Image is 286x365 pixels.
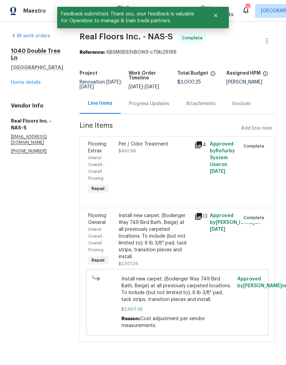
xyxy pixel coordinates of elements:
div: Pet / Odor Treatment [119,141,191,148]
span: [DATE] [210,227,225,232]
div: Progress Updates [129,100,169,107]
span: Geo Assignments [201,4,234,18]
div: 6BSMSB93VB0W9-c79b29188 [80,49,275,56]
span: Repair [89,185,108,192]
div: Invoices [232,100,251,107]
span: Approved by Refurby System User on [210,142,235,174]
div: 4 [194,141,205,149]
span: - [80,80,122,89]
span: [DATE] [210,169,225,174]
span: Real Floors Inc. - NAS-S [80,33,173,41]
span: Complete [243,214,267,221]
span: $2,507.26 [121,306,233,313]
div: 13 [194,212,205,221]
span: [DATE] [80,85,94,89]
span: Interior Overall - Overall Flooring [88,156,105,180]
span: $2,507.26 [119,262,138,266]
a: Home details [11,80,41,85]
span: Flooring General [88,213,106,225]
span: Repair [89,257,108,264]
span: Install new carpet. (Bodenger Way 749 Bird Bath, Beige) at all previously carpeted locations. To ... [121,276,233,303]
span: Approved by [PERSON_NAME] on [210,213,261,232]
span: Reason: [121,316,140,321]
span: The total cost of line items that have been proposed by Opendoor. This sum includes line items th... [210,71,216,80]
span: [DATE] [129,85,143,89]
span: [DATE] [106,80,121,85]
span: Feedback submitted. Thank you, your feedback is valuable for Opendoor to manage & train trade par... [57,7,204,28]
b: Reference: [80,50,105,55]
h5: Project [80,71,97,76]
span: Complete [243,143,267,150]
a: All work orders [11,34,50,38]
span: [DATE] [145,85,159,89]
span: Interior Overall - Overall Flooring [88,227,105,252]
span: $492.99 [119,149,136,153]
div: 13 [245,4,250,11]
button: Close [204,9,227,22]
h5: Total Budget [177,71,208,76]
div: Attachments [186,100,216,107]
h5: Work Order Timeline [129,71,178,80]
span: Flooring Extras [88,142,106,153]
div: Install new carpet. (Bodenger Way 749 Bird Bath, Beige) at all previously carpeted locations. To ... [119,212,191,260]
h4: Vendor Info [11,102,63,109]
span: Work Orders [117,4,135,18]
div: [PERSON_NAME] [226,80,275,85]
span: Line Items [80,122,238,135]
span: Complete [182,35,205,41]
span: $3,000.25 [177,80,201,85]
span: - [129,85,159,89]
span: Maestro [23,8,46,14]
span: The hpm assigned to this work order. [263,71,268,80]
span: Cost adjustment per vendor measurements. [121,316,205,328]
span: Renovation [80,80,122,89]
div: Line Items [88,100,112,107]
h5: Real Floors Inc. - NAS-S [11,117,63,131]
h5: Assigned HPM [226,71,261,76]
